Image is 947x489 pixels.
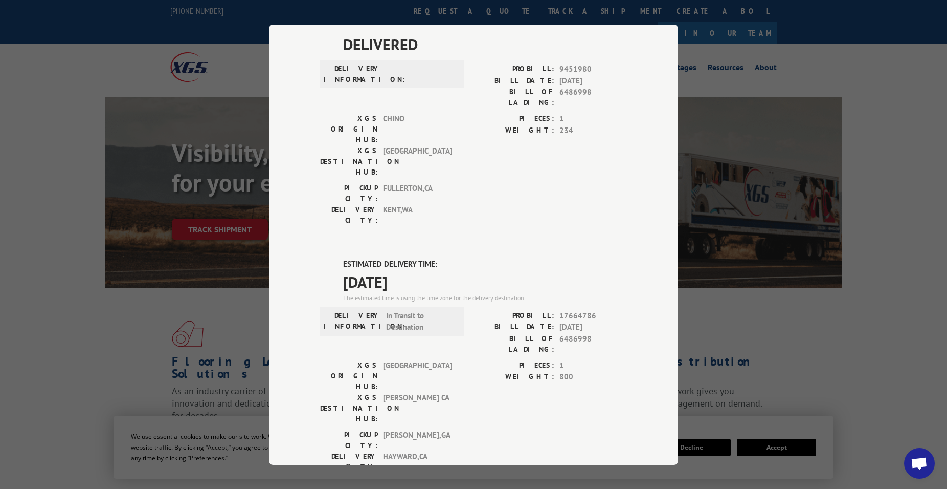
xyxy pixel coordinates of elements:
[320,204,378,226] label: DELIVERY CITY:
[473,113,554,125] label: PIECES:
[386,310,455,333] span: In Transit to Destination
[559,113,627,125] span: 1
[383,204,452,226] span: KENT , WA
[559,322,627,333] span: [DATE]
[383,451,452,472] span: HAYWARD , CA
[383,113,452,145] span: CHINO
[383,392,452,424] span: [PERSON_NAME] CA
[473,359,554,371] label: PIECES:
[559,124,627,136] span: 234
[323,63,381,85] label: DELIVERY INFORMATION:
[559,310,627,322] span: 17664786
[343,259,627,270] label: ESTIMATED DELIVERY TIME:
[343,293,627,302] div: The estimated time is using the time zone for the delivery destination.
[343,33,627,56] span: DELIVERED
[320,183,378,204] label: PICKUP CITY:
[383,359,452,392] span: [GEOGRAPHIC_DATA]
[559,87,627,108] span: 6486998
[343,270,627,293] span: [DATE]
[473,87,554,108] label: BILL OF LADING:
[473,371,554,383] label: WEIGHT:
[320,113,378,145] label: XGS ORIGIN HUB:
[559,75,627,87] span: [DATE]
[904,448,935,479] div: Open chat
[383,183,452,204] span: FULLERTON , CA
[320,392,378,424] label: XGS DESTINATION HUB:
[473,75,554,87] label: BILL DATE:
[320,451,378,472] label: DELIVERY CITY:
[473,333,554,354] label: BILL OF LADING:
[559,63,627,75] span: 9451980
[383,145,452,178] span: [GEOGRAPHIC_DATA]
[383,429,452,451] span: [PERSON_NAME] , GA
[559,371,627,383] span: 800
[320,359,378,392] label: XGS ORIGIN HUB:
[473,63,554,75] label: PROBILL:
[473,124,554,136] label: WEIGHT:
[323,310,381,333] label: DELIVERY INFORMATION:
[320,429,378,451] label: PICKUP CITY:
[559,333,627,354] span: 6486998
[473,322,554,333] label: BILL DATE:
[320,145,378,178] label: XGS DESTINATION HUB:
[473,310,554,322] label: PROBILL:
[559,359,627,371] span: 1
